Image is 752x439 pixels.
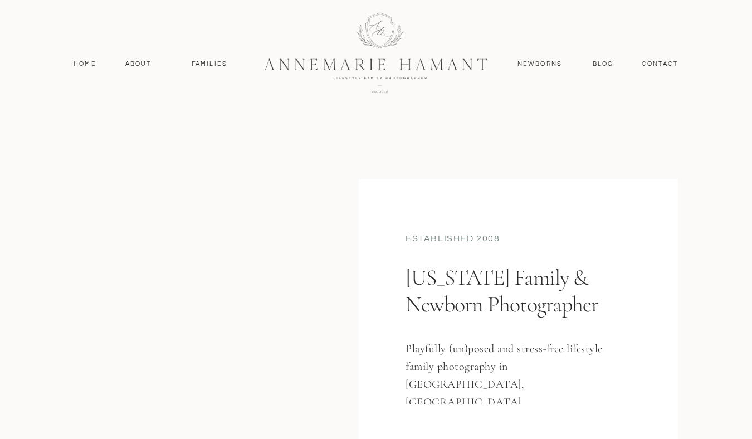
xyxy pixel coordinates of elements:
[122,59,154,69] a: About
[406,340,616,404] h3: Playfully (un)posed and stress-free lifestyle family photography in [GEOGRAPHIC_DATA], [GEOGRAPHI...
[636,59,684,69] a: contact
[69,59,101,69] a: Home
[513,59,567,69] a: Newborns
[406,264,626,360] h1: [US_STATE] Family & Newborn Photographer
[406,232,632,247] div: established 2008
[590,59,616,69] a: Blog
[184,59,235,69] a: Families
